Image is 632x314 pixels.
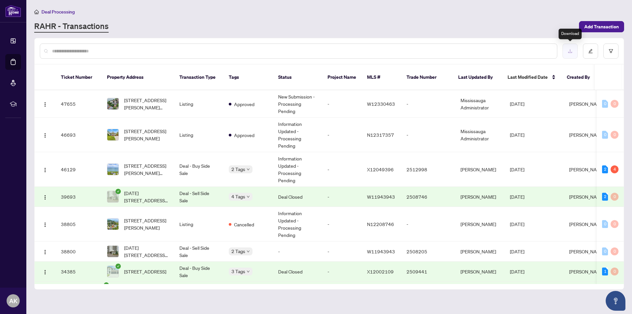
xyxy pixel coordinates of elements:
[602,193,608,201] div: 2
[569,269,605,274] span: [PERSON_NAME]
[42,222,48,227] img: Logo
[174,90,224,118] td: Listing
[401,242,455,262] td: 2508205
[273,152,322,187] td: Information Updated - Processing Pending
[56,242,102,262] td: 38800
[510,269,524,274] span: [DATE]
[9,296,17,305] span: AK
[40,246,50,257] button: Logo
[611,220,619,228] div: 0
[107,98,118,109] img: thumbnail-img
[367,101,395,107] span: W12330463
[56,207,102,242] td: 38805
[273,118,322,152] td: Information Updated - Processing Pending
[367,221,394,227] span: N12208746
[124,268,166,275] span: [STREET_ADDRESS]
[231,165,245,173] span: 2 Tags
[611,131,619,139] div: 0
[40,99,50,109] button: Logo
[455,118,505,152] td: Mississauga Administrator
[42,167,48,173] img: Logo
[231,268,245,275] span: 3 Tags
[322,118,362,152] td: -
[124,244,169,259] span: [DATE][STREET_ADDRESS][DATE][PERSON_NAME]
[174,187,224,207] td: Deal - Sell Side Sale
[273,242,322,262] td: -
[40,164,50,175] button: Logo
[559,29,582,39] div: Download
[42,133,48,138] img: Logo
[322,90,362,118] td: -
[56,118,102,152] td: 46693
[56,152,102,187] td: 46129
[611,268,619,275] div: 0
[401,207,455,242] td: -
[116,189,121,194] span: check-circle
[455,207,505,242] td: [PERSON_NAME]
[508,73,548,81] span: Last Modified Date
[611,100,619,108] div: 0
[40,191,50,202] button: Logo
[174,65,224,90] th: Transaction Type
[401,262,455,282] td: 2509441
[116,264,121,269] span: check-circle
[367,248,395,254] span: W11943943
[124,162,169,177] span: [STREET_ADDRESS][PERSON_NAME][PERSON_NAME]
[611,247,619,255] div: 0
[569,132,605,138] span: [PERSON_NAME]
[367,166,394,172] span: X12049396
[174,207,224,242] td: Listing
[584,21,619,32] span: Add Transaction
[247,270,250,273] span: down
[273,262,322,282] td: Deal Closed
[107,129,118,140] img: thumbnail-img
[569,194,605,200] span: [PERSON_NAME]
[124,189,169,204] span: [DATE][STREET_ADDRESS][DATE][PERSON_NAME]
[362,65,401,90] th: MLS #
[602,220,608,228] div: 0
[367,132,394,138] span: N12317357
[510,221,524,227] span: [DATE]
[273,65,322,90] th: Status
[322,262,362,282] td: -
[401,65,453,90] th: Trade Number
[367,194,395,200] span: W11943943
[107,246,118,257] img: thumbnail-img
[611,193,619,201] div: 0
[367,269,394,274] span: X12002109
[562,65,601,90] th: Created By
[102,65,174,90] th: Property Address
[56,65,102,90] th: Ticket Number
[602,100,608,108] div: 0
[401,118,455,152] td: -
[124,97,169,111] span: [STREET_ADDRESS][PERSON_NAME][PERSON_NAME]
[568,49,572,53] span: download
[40,266,50,277] button: Logo
[56,90,102,118] td: 47655
[231,193,245,200] span: 4 Tags
[174,242,224,262] td: Deal - Sell Side Sale
[583,43,598,59] button: edit
[588,49,593,53] span: edit
[34,21,109,33] a: RAHR - Transactions
[174,152,224,187] td: Deal - Buy Side Sale
[107,218,118,230] img: thumbnail-img
[107,191,118,202] img: thumbnail-img
[234,100,254,108] span: Approved
[224,65,273,90] th: Tags
[104,282,109,288] span: check-circle
[247,195,250,198] span: down
[41,9,75,15] span: Deal Processing
[273,207,322,242] td: Information Updated - Processing Pending
[322,207,362,242] td: -
[401,187,455,207] td: 2508746
[510,101,524,107] span: [DATE]
[569,101,605,107] span: [PERSON_NAME]
[5,5,21,17] img: logo
[569,166,605,172] span: [PERSON_NAME]
[124,128,169,142] span: [STREET_ADDRESS][PERSON_NAME]
[174,262,224,282] td: Deal - Buy Side Sale
[453,65,502,90] th: Last Updated By
[40,129,50,140] button: Logo
[602,131,608,139] div: 0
